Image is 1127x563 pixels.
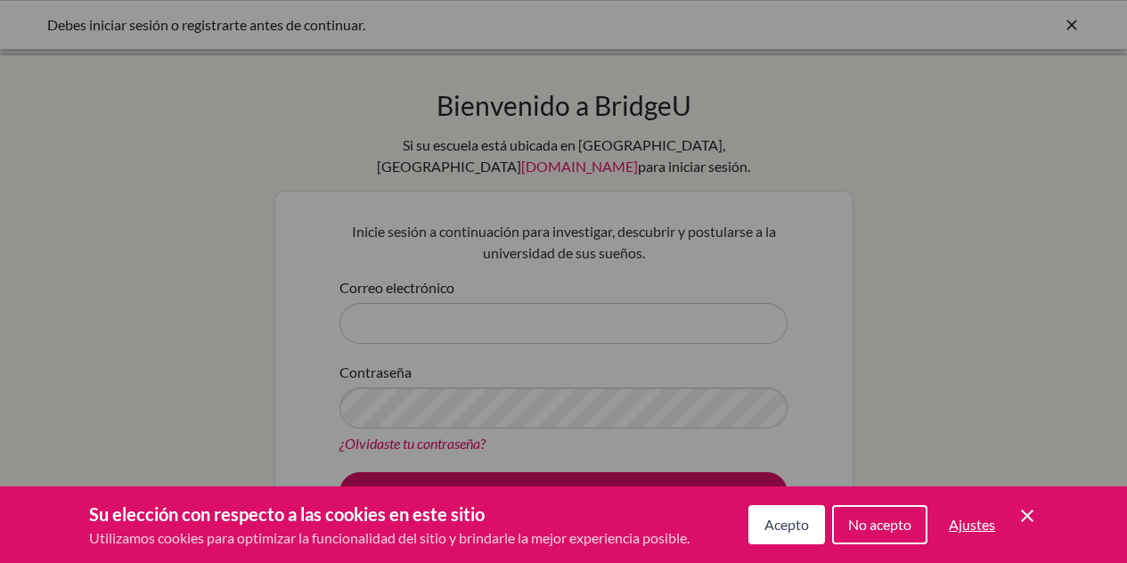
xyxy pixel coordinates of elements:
[748,505,825,544] button: Acepto
[89,529,690,546] font: Utilizamos cookies para optimizar la funcionalidad del sitio y brindarle la mejor experiencia pos...
[949,516,995,533] font: Ajustes
[89,503,485,525] font: Su elección con respecto a las cookies en este sitio
[764,516,809,533] font: Acepto
[848,516,911,533] font: No acepto
[1017,505,1038,526] button: Guardar y cerrar
[832,505,927,544] button: No acepto
[935,507,1009,543] button: Ajustes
